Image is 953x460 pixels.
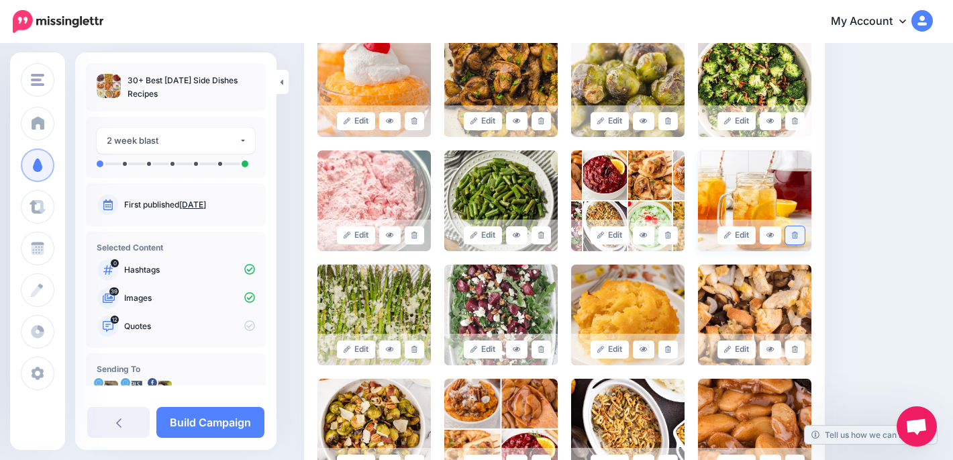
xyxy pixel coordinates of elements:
[337,112,375,130] a: Edit
[444,150,558,251] img: 85282bbdc6ac9ae960fdc139d1362400_large.jpg
[571,150,685,251] img: 394ef0e4896e88329a73b3b2d7e6ab89_large.jpg
[124,292,255,304] p: Images
[337,226,375,244] a: Edit
[124,199,255,211] p: First published
[109,287,119,295] span: 39
[591,226,629,244] a: Edit
[337,340,375,359] a: Edit
[97,128,255,154] button: 2 week blast
[571,265,685,365] img: 383e69c9b588ed401820c20ac32fc0ab_large.jpg
[717,112,756,130] a: Edit
[464,340,502,359] a: Edit
[128,74,255,101] p: 30+ Best [DATE] Side Dishes Recipes
[97,74,121,98] img: f1e006ec14f7bccfd79c624ddb33280a_thumb.jpg
[97,381,118,402] img: pfFiH1u_-43245.jpg
[464,226,502,244] a: Edit
[444,265,558,365] img: 7ff743ab487c0788527e12ae15a07dad_large.jpg
[444,36,558,137] img: da0135ad9a34096990baaf75178fac03_large.jpg
[698,36,811,137] img: b46e4f9e473c59bda23be9091954411e_large.jpg
[698,265,811,365] img: 85c44cba45ee337e218a044919fb4802_large.jpg
[13,10,103,33] img: Missinglettr
[97,242,255,252] h4: Selected Content
[111,259,119,267] span: 0
[717,226,756,244] a: Edit
[897,406,937,447] div: Open chat
[698,150,811,251] img: beedf8cb96382e7629d05d1855f34fb1_large.jpg
[124,264,255,276] p: Hashtags
[571,36,685,137] img: 21e4a9e5e2fa17b5e78e28ad3e543ab2_large.jpg
[817,5,933,38] a: My Account
[107,133,239,148] div: 2 week blast
[111,316,119,324] span: 12
[97,364,255,374] h4: Sending To
[591,340,629,359] a: Edit
[124,320,255,332] p: Quotes
[317,150,431,251] img: 6f4fdf9f31db7b986daad8e482c1680f_large.jpg
[179,199,206,210] a: [DATE]
[591,112,629,130] a: Edit
[317,36,431,137] img: 30995d331620807e7b58a233b77bb37f_large.jpg
[317,265,431,365] img: fb395dca20d985aa0d88fbbdb99f9398_large.jpg
[123,381,145,402] img: -q9zgOOs-47689.png
[717,340,756,359] a: Edit
[150,381,172,402] img: 38085026_10156550668192359_4842997645431537664_n-bsa68663.jpg
[31,74,44,86] img: menu.png
[805,426,937,444] a: Tell us how we can improve
[464,112,502,130] a: Edit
